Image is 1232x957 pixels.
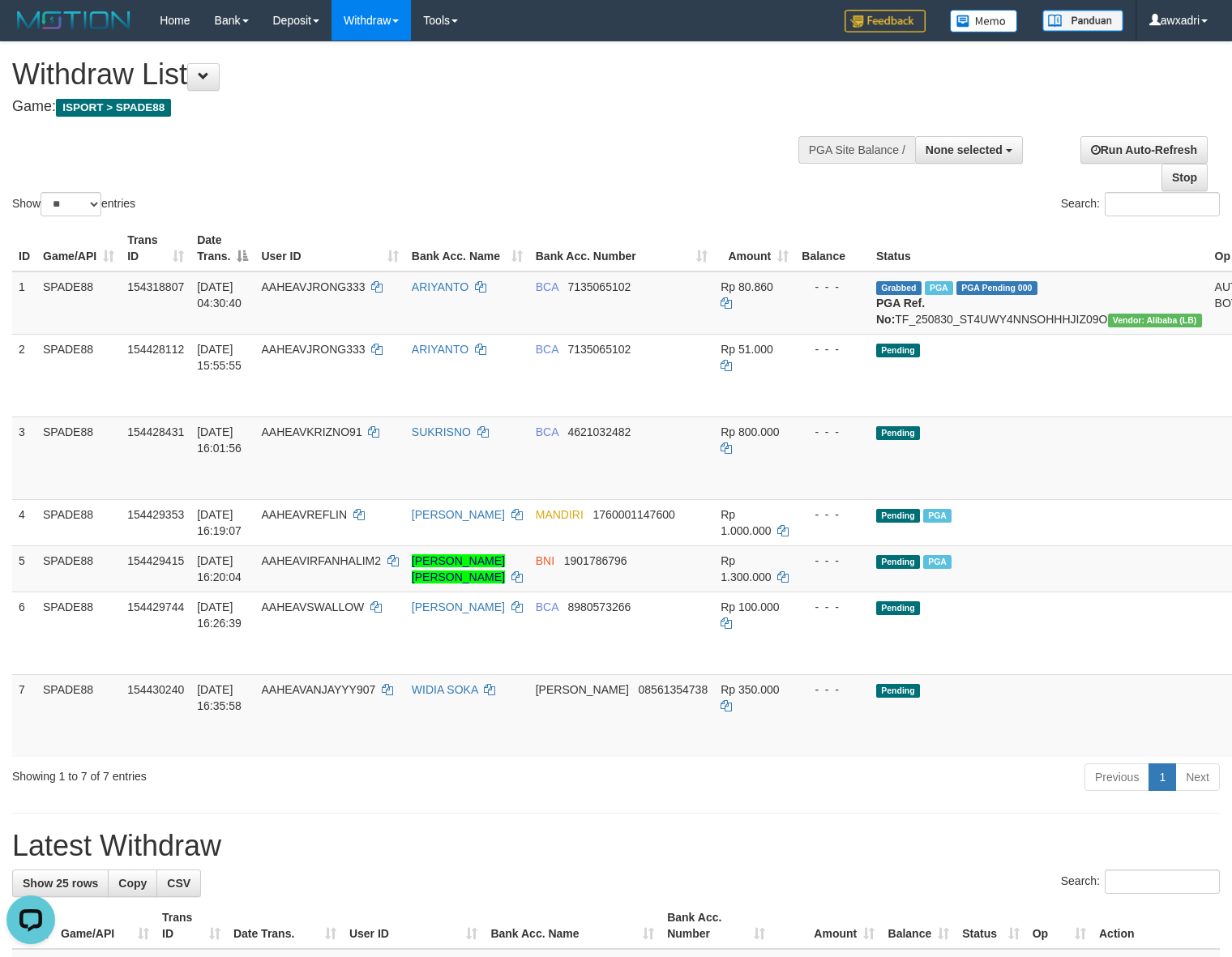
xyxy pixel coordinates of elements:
[1026,903,1093,949] th: Op: activate to sort column ascending
[772,903,881,949] th: Amount: activate to sort column ascending
[876,281,922,295] span: Grabbed
[127,600,184,613] span: 154429744
[121,225,190,271] th: Trans ID: activate to sort column ascending
[12,8,135,32] img: MOTION_logo.png
[6,6,55,55] button: Open LiveChat chat widget
[412,600,505,613] a: [PERSON_NAME]
[802,341,863,357] div: - - -
[127,343,184,356] span: 154428112
[721,280,773,293] span: Rp 80.860
[261,600,364,613] span: AAHEAVSWALLOW
[12,225,36,271] th: ID
[1061,869,1220,894] label: Search:
[1161,164,1208,191] a: Stop
[802,553,863,569] div: - - -
[567,425,631,438] span: Copy 4621032482 to clipboard
[721,554,771,583] span: Rp 1.300.000
[12,674,36,757] td: 7
[118,877,147,890] span: Copy
[412,425,471,438] a: SUKRISNO
[567,343,631,356] span: Copy 7135065102 to clipboard
[1105,869,1220,894] input: Search:
[802,681,863,698] div: - - -
[923,509,952,523] span: PGA
[197,554,242,583] span: [DATE] 16:20:04
[798,136,915,164] div: PGA Site Balance /
[536,554,554,567] span: BNI
[197,508,242,537] span: [DATE] 16:19:07
[12,545,36,592] td: 5
[484,903,661,949] th: Bank Acc. Name: activate to sort column ascending
[190,225,255,271] th: Date Trans.: activate to sort column descending
[802,424,863,440] div: - - -
[405,225,529,271] th: Bank Acc. Name: activate to sort column ascending
[127,425,184,438] span: 154428431
[536,683,629,696] span: [PERSON_NAME]
[127,508,184,521] span: 154429353
[639,683,708,696] span: Copy 08561354738 to clipboard
[845,10,926,32] img: Feedback.jpg
[156,869,201,897] a: CSV
[36,674,121,757] td: SPADE88
[536,280,558,293] span: BCA
[925,281,953,295] span: Marked by awxadri
[1175,763,1220,791] a: Next
[343,903,484,949] th: User ID: activate to sort column ascending
[870,271,1208,335] td: TF_250830_ST4UWY4NNSOHHHJIZ09O
[36,592,121,674] td: SPADE88
[36,271,121,335] td: SPADE88
[261,683,375,696] span: AAHEAVANJAYYY907
[12,192,135,216] label: Show entries
[12,417,36,499] td: 3
[36,499,121,545] td: SPADE88
[536,343,558,356] span: BCA
[227,903,343,949] th: Date Trans.: activate to sort column ascending
[529,225,714,271] th: Bank Acc. Number: activate to sort column ascending
[261,508,347,521] span: AAHEAVREFLIN
[1080,136,1208,164] a: Run Auto-Refresh
[876,555,920,569] span: Pending
[876,601,920,615] span: Pending
[23,877,98,890] span: Show 25 rows
[12,592,36,674] td: 6
[12,58,805,91] h1: Withdraw List
[12,99,805,115] h4: Game:
[802,599,863,615] div: - - -
[197,425,242,455] span: [DATE] 16:01:56
[593,508,675,521] span: Copy 1760001147600 to clipboard
[956,281,1037,295] span: PGA Pending
[795,225,870,271] th: Balance
[12,830,1220,862] h1: Latest Withdraw
[1084,763,1149,791] a: Previous
[876,297,925,326] b: PGA Ref. No:
[127,554,184,567] span: 154429415
[876,344,920,357] span: Pending
[536,600,558,613] span: BCA
[721,600,779,613] span: Rp 100.000
[12,762,501,784] div: Showing 1 to 7 of 7 entries
[12,499,36,545] td: 4
[12,271,36,335] td: 1
[1093,903,1220,949] th: Action
[56,99,171,117] span: ISPORT > SPADE88
[1105,192,1220,216] input: Search:
[721,343,773,356] span: Rp 51.000
[923,555,952,569] span: PGA
[255,225,404,271] th: User ID: activate to sort column ascending
[167,877,190,890] span: CSV
[36,417,121,499] td: SPADE88
[721,425,779,438] span: Rp 800.000
[197,600,242,630] span: [DATE] 16:26:39
[127,280,184,293] span: 154318807
[1108,314,1202,327] span: Vendor URL: https://dashboard.q2checkout.com/secure
[564,554,627,567] span: Copy 1901786796 to clipboard
[567,600,631,613] span: Copy 8980573266 to clipboard
[36,545,121,592] td: SPADE88
[956,903,1025,949] th: Status: activate to sort column ascending
[261,425,361,438] span: AAHEAVKRIZNO91
[156,903,227,949] th: Trans ID: activate to sort column ascending
[127,683,184,696] span: 154430240
[661,903,772,949] th: Bank Acc. Number: activate to sort column ascending
[12,334,36,417] td: 2
[915,136,1023,164] button: None selected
